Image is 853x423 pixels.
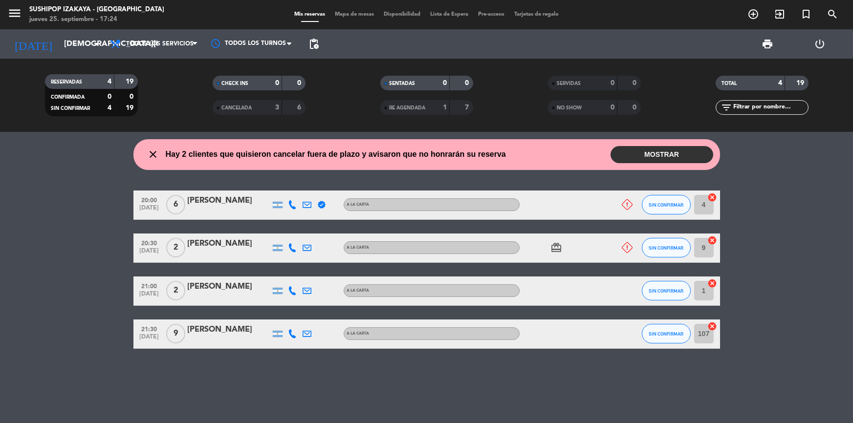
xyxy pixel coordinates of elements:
span: SIN CONFIRMAR [649,331,683,337]
div: Sushipop Izakaya - [GEOGRAPHIC_DATA] [29,5,164,15]
span: TOTAL [722,81,737,86]
span: CANCELADA [221,106,252,110]
span: [DATE] [137,205,161,216]
strong: 0 [633,104,638,111]
i: cancel [707,235,717,245]
span: 2 [166,238,185,257]
span: 20:30 [137,237,161,248]
strong: 4 [778,80,782,86]
strong: 1 [443,104,447,111]
span: SENTADAS [389,81,415,86]
span: RESERVADAS [51,80,82,85]
strong: 0 [611,104,614,111]
strong: 4 [108,78,111,85]
span: SIN CONFIRMAR [649,245,683,251]
i: cancel [707,321,717,331]
span: Disponibilidad [379,12,425,17]
strong: 0 [108,93,111,100]
span: RE AGENDADA [389,106,425,110]
span: Todos los servicios [126,41,194,47]
span: Pre-acceso [473,12,509,17]
strong: 0 [465,80,471,86]
span: 2 [166,281,185,300]
button: SIN CONFIRMAR [642,195,691,214]
strong: 0 [275,80,279,86]
i: add_circle_outline [747,8,759,20]
strong: 6 [297,104,303,111]
i: turned_in_not [800,8,812,20]
span: Mapa de mesas [330,12,379,17]
span: [DATE] [137,248,161,259]
div: [PERSON_NAME] [187,280,270,293]
span: 20:00 [137,194,161,205]
span: CONFIRMADA [51,95,85,100]
i: arrow_drop_down [91,38,103,50]
span: 21:00 [137,280,161,291]
span: CHECK INS [221,81,248,86]
span: 21:30 [137,323,161,334]
i: filter_list [721,102,732,113]
strong: 7 [465,104,471,111]
strong: 19 [126,105,135,111]
strong: 0 [611,80,614,86]
span: 6 [166,195,185,214]
span: A LA CARTA [347,289,369,293]
div: [PERSON_NAME] [187,323,270,336]
i: [DATE] [7,33,59,55]
strong: 0 [297,80,303,86]
div: [PERSON_NAME] [187,237,270,250]
span: [DATE] [137,291,161,302]
div: jueves 25. septiembre - 17:24 [29,15,164,24]
span: [DATE] [137,334,161,345]
i: close [147,148,159,160]
strong: 19 [126,78,135,85]
button: SIN CONFIRMAR [642,324,691,343]
span: Tarjetas de regalo [509,12,564,17]
div: [PERSON_NAME] [187,194,270,207]
button: menu [7,6,22,24]
span: pending_actions [308,38,320,50]
span: SIN CONFIRMAR [51,106,90,111]
span: 9 [166,324,185,343]
strong: 0 [130,93,135,100]
input: Filtrar por nombre... [732,102,808,113]
span: Lista de Espera [425,12,473,17]
i: card_giftcard [550,242,562,254]
i: search [827,8,838,20]
strong: 3 [275,104,279,111]
span: A LA CARTA [347,203,369,207]
strong: 4 [108,105,111,111]
span: A LA CARTA [347,246,369,250]
strong: 19 [796,80,806,86]
button: MOSTRAR [611,146,713,163]
i: exit_to_app [774,8,786,20]
span: A LA CARTA [347,332,369,336]
button: SIN CONFIRMAR [642,281,691,300]
i: cancel [707,278,717,288]
i: menu [7,6,22,21]
div: LOG OUT [793,29,846,59]
strong: 0 [443,80,447,86]
span: NO SHOW [557,106,582,110]
strong: 0 [633,80,638,86]
button: SIN CONFIRMAR [642,238,691,257]
span: print [762,38,773,50]
span: Mis reservas [289,12,330,17]
span: SERVIDAS [557,81,581,86]
span: SIN CONFIRMAR [649,288,683,294]
i: verified [317,200,326,209]
i: power_settings_new [814,38,826,50]
span: SIN CONFIRMAR [649,202,683,208]
i: cancel [707,192,717,202]
span: Hay 2 clientes que quisieron cancelar fuera de plazo y avisaron que no honrarán su reserva [166,148,506,161]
